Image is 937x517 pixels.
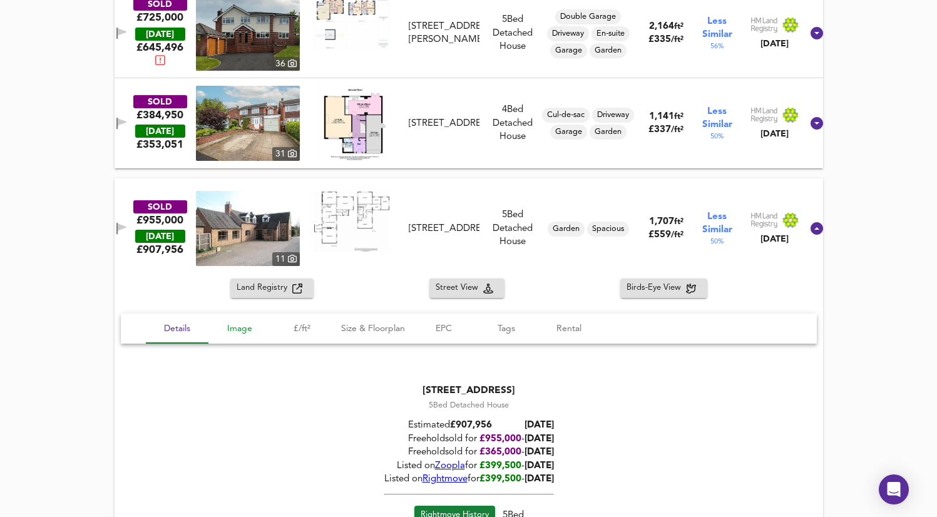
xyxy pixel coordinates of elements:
span: Image [216,321,264,337]
div: £725,000 [136,11,183,24]
div: Double Garage [555,9,621,24]
span: Driveway [592,110,634,121]
span: £ 365,000 [479,448,521,457]
span: [DATE] [524,461,553,471]
span: ft² [674,113,684,121]
span: £ 559 [648,230,684,240]
div: Open Intercom Messenger [879,474,909,504]
img: property thumbnail [196,86,300,161]
span: Garage [550,126,587,138]
div: 4 Bed Detached House [484,103,541,143]
div: £955,000 [136,213,183,227]
span: / ft² [671,126,684,134]
span: Garage [550,45,587,56]
span: £ 955,000 [479,434,521,444]
div: En-suite [591,26,630,41]
img: Land Registry [750,212,799,228]
div: 5 Bed Detached House [384,401,553,412]
img: Land Registry [750,17,799,33]
button: Land Registry [230,279,314,298]
div: Garage [550,125,587,140]
span: / ft² [671,231,684,239]
img: Land Registry [750,107,799,123]
span: Driveway [547,28,589,39]
div: [DATE] [750,128,799,140]
div: 5 Bed Detached House [484,208,541,248]
div: [STREET_ADDRESS][PERSON_NAME] [409,20,479,47]
img: Floorplan [317,86,386,161]
span: [DATE] [524,474,553,484]
span: 50 % [710,237,724,247]
span: [DATE] [524,448,553,457]
span: Details [153,321,201,337]
span: £ 353,051 [136,138,183,151]
span: Garden [590,45,627,56]
div: [STREET_ADDRESS] [409,117,479,130]
span: 1,141 [649,112,674,121]
div: SOLD [133,95,187,108]
div: [DATE] [135,28,185,41]
div: SOLD [133,200,187,213]
span: [DATE] [524,434,553,444]
div: [STREET_ADDRESS] [409,222,479,235]
span: £ 335 [648,35,684,44]
span: Rental [545,321,593,337]
span: Land Registry [237,281,292,295]
span: Street View [436,281,483,295]
svg: Show Details [809,221,824,236]
span: £ 399,500 [479,474,521,484]
div: Freehold sold for - [384,433,553,446]
b: [DATE] [524,421,553,431]
span: Tags [483,321,530,337]
svg: Show Details [809,26,824,41]
button: Street View [429,279,504,298]
span: ft² [674,23,684,31]
div: Estimated [384,419,553,433]
div: Garden [548,222,585,237]
a: Zoopla [434,461,464,471]
span: 2,164 [649,22,674,31]
span: En-suite [591,28,630,39]
svg: Show Details [809,116,824,131]
div: Driveway [547,26,589,41]
span: £399,500 [479,461,521,471]
button: Birds-Eye View [620,279,707,298]
span: Spacious [587,223,629,235]
span: 50 % [710,131,724,141]
span: £ 907,956 [449,421,491,431]
span: 56 % [710,41,724,51]
span: EPC [420,321,468,337]
img: property thumbnail [196,191,300,266]
span: Cul-de-sac [542,110,590,121]
span: £ 337 [648,125,684,135]
div: [DATE] [750,233,799,245]
span: Garden [590,126,627,138]
span: £ 645,496 [136,41,183,69]
a: property thumbnail 31 [196,86,300,161]
div: Garden [590,125,627,140]
div: Cul-de-sac [542,108,590,123]
span: 1,707 [649,217,674,227]
span: £ 907,956 [136,243,183,257]
div: Driveway [592,108,634,123]
div: Garden [590,43,627,58]
span: / ft² [671,36,684,44]
a: property thumbnail 11 [196,191,300,266]
span: Size & Floorplan [341,321,405,337]
div: [DATE] [135,125,185,138]
div: 5 Bed Detached House [484,13,541,53]
div: 31 [272,147,300,161]
a: Rightmove [422,474,467,484]
span: Less Similar [702,105,732,131]
div: SOLD£955,000 [DATE]£907,956property thumbnail 11 Floorplan[STREET_ADDRESS]5Bed Detached HouseGard... [115,178,823,279]
span: Birds-Eye View [627,281,686,295]
div: SOLD£384,950 [DATE]£353,051property thumbnail 31 Floorplan[STREET_ADDRESS]4Bed Detached HouseCul-... [115,78,823,168]
span: Less Similar [702,15,732,41]
span: £/ft² [279,321,326,337]
div: [DATE] [750,38,799,50]
span: ft² [674,218,684,226]
span: Garden [548,223,585,235]
div: Listed on for - [384,459,553,473]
